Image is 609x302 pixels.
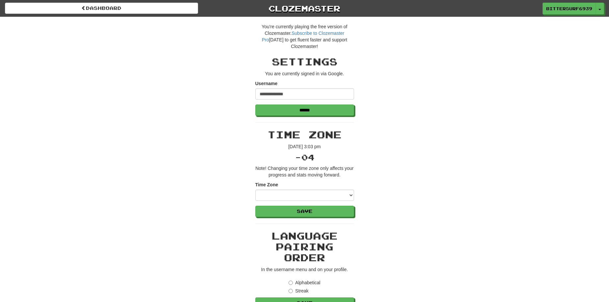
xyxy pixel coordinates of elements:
h3: -04 [255,153,354,162]
h2: Settings [255,56,354,67]
label: Alphabetical [289,279,320,286]
a: Clozemaster [208,3,401,14]
a: Dashboard [5,3,198,14]
p: In the username menu and on your profile. [255,266,354,273]
p: Note! Changing your time zone only affects your progress and stats moving forward. [255,165,354,178]
p: You're currently playing the free version of Clozemaster. [DATE] to get fluent faster and support... [255,23,354,50]
input: Alphabetical [289,281,293,285]
p: [DATE] 3:03 pm [255,143,354,150]
a: BitterSurf6939 [543,3,596,14]
button: Save [255,206,354,217]
h2: Time Zone [255,129,354,140]
label: Username [255,80,278,87]
input: Streak [289,289,293,293]
h2: Language Pairing Order [255,230,354,263]
label: Streak [289,288,308,294]
label: Time Zone [255,181,278,188]
span: BitterSurf6939 [546,6,592,12]
a: Subscribe to Clozemaster Pro [262,31,344,42]
p: You are currently signed in via Google. [255,70,354,77]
